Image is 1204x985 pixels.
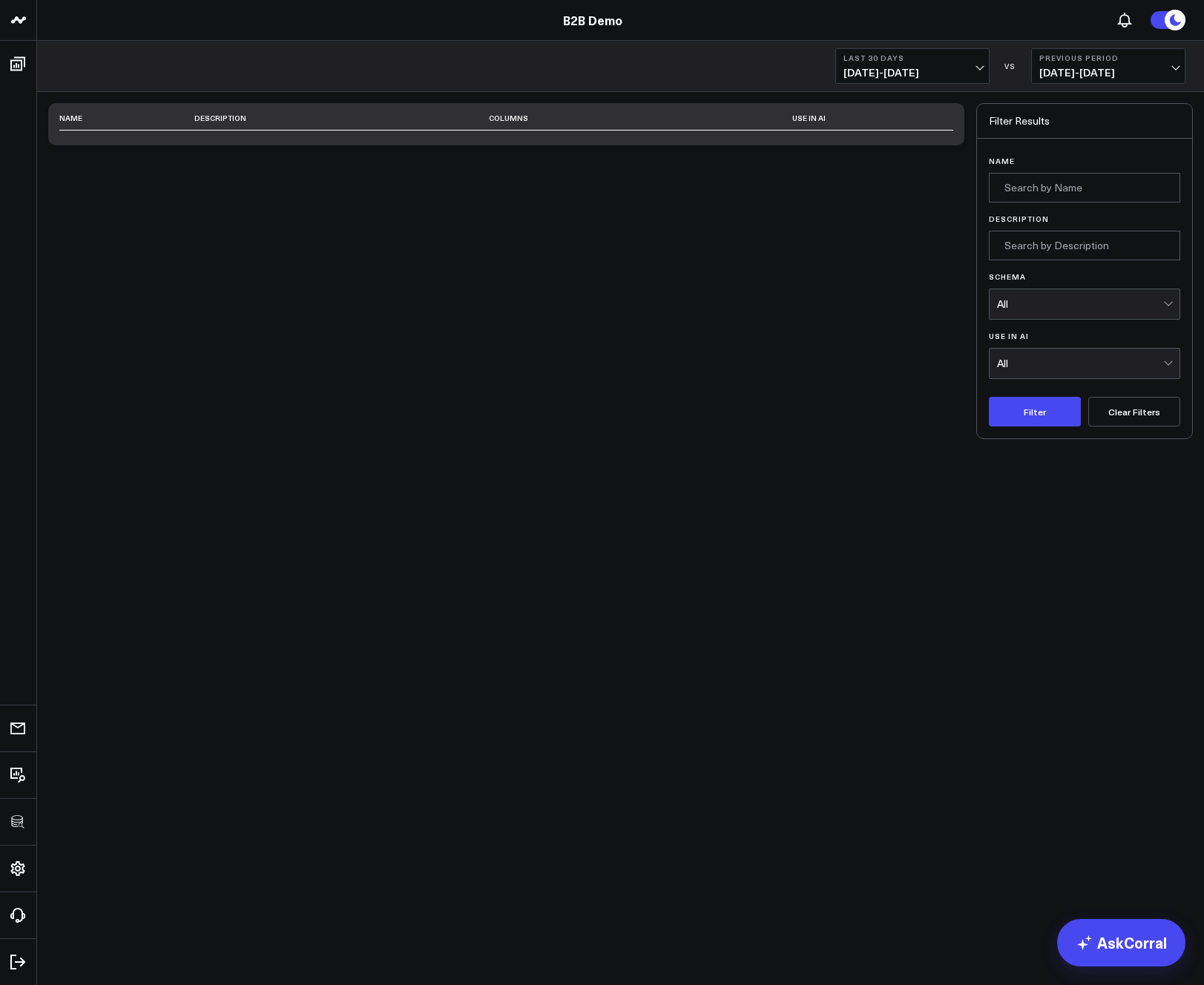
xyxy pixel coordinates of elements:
[563,12,622,28] a: B2B Demo
[1039,67,1177,79] span: [DATE] - [DATE]
[997,358,1163,369] div: All
[1031,48,1185,84] button: Previous Period[DATE]-[DATE]
[194,106,489,131] th: Description
[989,397,1081,426] button: Filter
[1088,397,1180,426] button: Clear Filters
[989,157,1180,165] label: Name
[843,53,981,62] b: Last 30 Days
[989,272,1180,281] label: Schema
[997,298,1163,310] div: All
[989,231,1180,260] input: Search by Description
[489,106,714,131] th: Columns
[989,173,1180,202] input: Search by Name
[989,332,1180,340] label: Use in AI
[989,214,1180,223] label: Description
[1057,919,1185,966] a: AskCorral
[59,106,194,131] th: Name
[843,67,981,79] span: [DATE] - [DATE]
[835,48,990,84] button: Last 30 Days[DATE]-[DATE]
[1039,53,1177,62] b: Previous Period
[977,104,1192,139] div: Filter Results
[997,62,1024,70] div: VS
[714,106,906,131] th: Use in AI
